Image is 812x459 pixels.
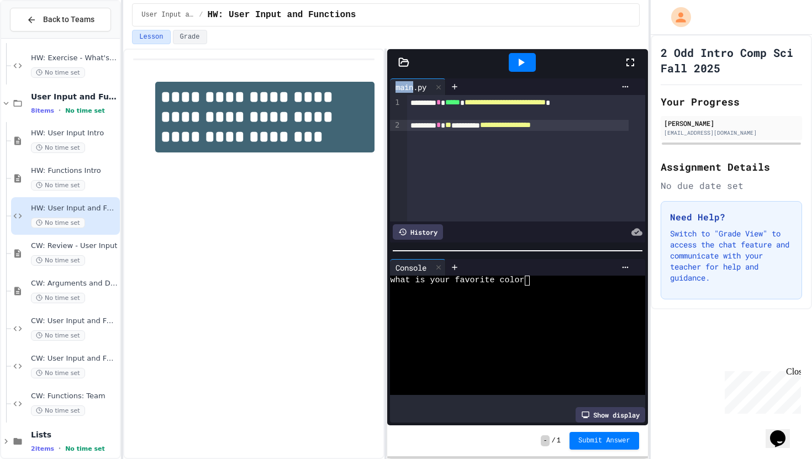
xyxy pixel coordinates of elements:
h1: 2 Odd Intro Comp Sci Fall 2025 [661,45,802,76]
span: CW: User Input and Functions Team [31,354,118,363]
span: No time set [31,218,85,228]
span: Lists [31,430,118,440]
span: HW: Exercise - What's the Type? [31,54,118,63]
h2: Assignment Details [661,159,802,175]
span: No time set [31,180,85,191]
span: Back to Teams [43,14,94,25]
span: No time set [31,330,85,341]
span: 8 items [31,107,54,114]
div: [PERSON_NAME] [664,118,799,128]
button: Back to Teams [10,8,111,31]
span: CW: User Input and Functions Individual [31,316,118,326]
button: Lesson [132,30,170,44]
span: No time set [31,67,85,78]
span: CW: Arguments and Default Parameters [31,279,118,288]
span: HW: User Input and Functions [31,204,118,213]
h2: Your Progress [661,94,802,109]
span: No time set [31,293,85,303]
span: 2 items [31,445,54,452]
div: Show display [576,407,645,423]
span: what is your favorite color [390,276,524,286]
div: History [393,224,443,240]
span: • [59,106,61,115]
span: No time set [65,107,105,114]
span: 1 [557,436,561,445]
span: User Input and Functions [31,92,118,102]
div: Console [390,259,446,276]
span: No time set [65,445,105,452]
span: No time set [31,405,85,416]
p: Switch to "Grade View" to access the chat feature and communicate with your teacher for help and ... [670,228,793,283]
span: HW: Functions Intro [31,166,118,176]
button: Submit Answer [570,432,639,450]
div: [EMAIL_ADDRESS][DOMAIN_NAME] [664,129,799,137]
span: User Input and Functions [141,10,194,19]
span: Submit Answer [578,436,630,445]
span: CW: Functions: Team [31,392,118,401]
div: 1 [390,97,401,120]
span: / [552,436,556,445]
span: - [541,435,549,446]
span: CW: Review - User Input [31,241,118,251]
div: Chat with us now!Close [4,4,76,70]
span: / [199,10,203,19]
div: No due date set [661,179,802,192]
span: HW: User Input Intro [31,129,118,138]
div: main.py [390,78,446,95]
span: HW: User Input and Functions [208,8,356,22]
button: Grade [173,30,207,44]
iframe: chat widget [766,415,801,448]
div: Console [390,262,432,273]
iframe: chat widget [720,367,801,414]
div: 2 [390,120,401,131]
span: No time set [31,143,85,153]
h3: Need Help? [670,210,793,224]
span: • [59,444,61,453]
span: No time set [31,255,85,266]
div: main.py [390,81,432,93]
div: My Account [660,4,694,30]
span: No time set [31,368,85,378]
